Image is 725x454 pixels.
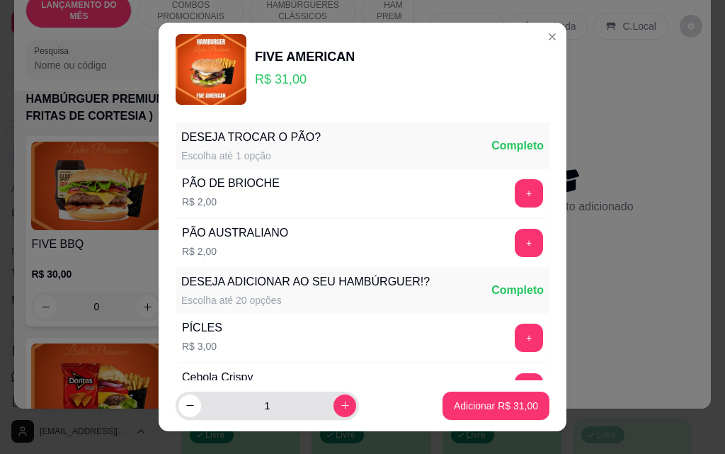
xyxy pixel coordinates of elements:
[176,34,246,105] img: product-image
[443,392,549,420] button: Adicionar R$ 31,00
[182,175,280,192] div: PÃO DE BRIOCHE
[333,395,356,417] button: increase-product-quantity
[178,395,201,417] button: decrease-product-quantity
[515,229,543,257] button: add
[182,319,222,336] div: PÍCLES
[182,244,288,259] p: R$ 2,00
[181,129,321,146] div: DESEJA TROCAR O PÃO?
[182,369,253,386] div: Cebola Crispy
[182,195,280,209] p: R$ 2,00
[255,47,355,67] div: FIVE AMERICAN
[182,339,222,353] p: R$ 3,00
[515,373,543,402] button: add
[491,137,544,154] div: Completo
[454,399,538,413] p: Adicionar R$ 31,00
[515,179,543,208] button: add
[181,273,430,290] div: DESEJA ADICIONAR AO SEU HAMBÚRGUER!?
[491,282,544,299] div: Completo
[181,293,430,307] div: Escolha até 20 opções
[255,69,355,89] p: R$ 31,00
[541,25,564,48] button: Close
[515,324,543,352] button: add
[181,149,321,163] div: Escolha até 1 opção
[182,225,288,242] div: PÃO AUSTRALIANO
